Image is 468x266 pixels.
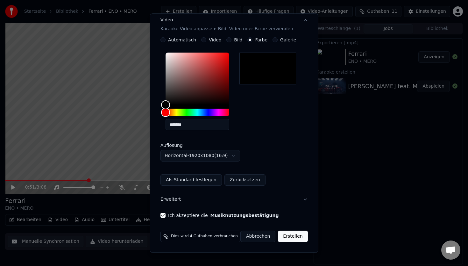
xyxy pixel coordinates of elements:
label: Auflösung [160,143,224,148]
button: VideoKaraoke-Video anpassen: Bild, Video oder Farbe verwenden [160,12,308,38]
button: Erweitert [160,191,308,208]
div: Video [160,17,293,32]
button: Als Standard festlegen [160,175,222,186]
div: Hue [166,109,229,117]
label: Video [209,38,221,42]
div: Color [166,53,229,105]
label: Galerie [280,38,296,42]
span: Dies wird 4 Guthaben verbrauchen [171,234,238,239]
div: VideoKaraoke-Video anpassen: Bild, Video oder Farbe verwenden [160,38,308,191]
label: Bild [234,38,242,42]
p: Karaoke-Video anpassen: Bild, Video oder Farbe verwenden [160,26,293,32]
label: Farbe [255,38,267,42]
button: Erstellen [278,231,308,242]
label: Automatisch [168,38,196,42]
label: Ich akzeptiere die [168,213,279,218]
button: Zurücksetzen [224,175,265,186]
button: Abbrechen [241,231,275,242]
button: Ich akzeptiere die [210,213,279,218]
